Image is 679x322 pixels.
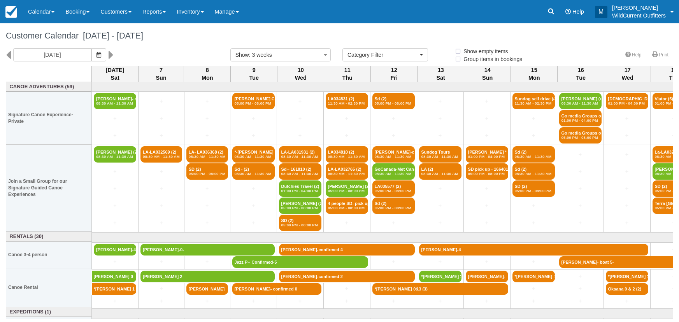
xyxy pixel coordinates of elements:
[279,180,321,197] a: Dutchies Travel (2)01:00 PM - 04:00 PM
[466,297,508,305] a: +
[186,258,228,266] a: +
[512,163,555,180] a: Sd (2)08:30 AM - 11:30 AM
[612,4,666,12] p: [PERSON_NAME]
[328,154,366,159] em: 08:30 AM - 11:30 AM
[140,219,182,227] a: +
[281,206,319,210] em: 05:00 PM - 08:00 PM
[326,285,368,293] a: +
[186,114,228,122] a: +
[419,146,461,163] a: Sundog Tours08:30 AM - 11:30 AM
[96,154,134,159] em: 08:30 AM - 11:30 AM
[559,297,602,305] a: +
[279,114,321,122] a: +
[232,114,275,122] a: +
[279,146,321,163] a: LA-LA031931 (2)08:30 AM - 11:30 AM
[186,283,228,295] a: [PERSON_NAME]
[419,258,461,266] a: +
[454,56,528,61] span: Group items in bookings
[512,146,555,163] a: Sd (2)08:30 AM - 11:30 AM
[372,258,415,266] a: +
[466,219,508,227] a: +
[328,206,366,210] em: 05:00 PM - 08:00 PM
[419,297,461,305] a: +
[140,114,182,122] a: +
[281,189,319,193] em: 01:00 PM - 04:00 PM
[606,271,648,282] a: *[PERSON_NAME] 1
[281,171,319,176] em: 08:30 AM - 11:30 AM
[559,150,602,159] a: +
[326,93,368,109] a: LA034831 (2)11:30 AM - 02:30 PM
[606,131,648,140] a: +
[235,171,272,176] em: 08:30 AM - 11:30 AM
[418,66,464,82] th: 13 Sat
[326,219,368,227] a: +
[371,66,418,82] th: 12 Fri
[466,258,508,266] a: +
[279,198,321,214] a: [PERSON_NAME] (2)05:00 PM - 08:00 PM
[140,297,182,305] a: +
[375,206,412,210] em: 05:00 PM - 08:00 PM
[94,185,136,193] a: +
[94,93,136,109] a: [PERSON_NAME]- confi (4)08:30 AM - 11:30 AM
[419,185,461,193] a: +
[328,101,366,106] em: 11:30 AM - 02:30 PM
[606,150,648,159] a: +
[140,244,275,255] a: [PERSON_NAME]-0-
[184,66,231,82] th: 8 Mon
[140,258,182,266] a: +
[92,66,139,82] th: [DATE] Sat
[559,272,602,280] a: +
[606,185,648,193] a: +
[326,180,368,197] a: [PERSON_NAME] (2)05:00 PM - 08:00 PM
[232,256,368,268] a: Jazz P-- Confirmed-5
[186,202,228,210] a: +
[230,48,331,61] button: Show: 3 weeks
[279,97,321,105] a: +
[606,219,648,227] a: +
[94,131,136,140] a: +
[606,114,648,122] a: +
[232,297,275,305] a: +
[328,189,366,193] em: 05:00 PM - 08:00 PM
[559,185,602,193] a: +
[606,168,648,176] a: +
[8,233,90,240] a: Rentals (30)
[8,83,90,91] a: Canoe Adventures (59)
[232,185,275,193] a: +
[512,202,555,210] a: +
[279,131,321,140] a: +
[328,171,366,176] em: 08:30 AM - 11:30 AM
[466,131,508,140] a: +
[512,180,555,197] a: SD (2)05:00 PM - 08:00 PM
[140,97,182,105] a: +
[94,258,136,266] a: +
[604,66,651,82] th: 17 Wed
[466,202,508,210] a: +
[140,185,182,193] a: +
[279,297,321,305] a: +
[6,241,92,268] th: Canoe 3-4 person
[143,154,180,159] em: 08:30 AM - 11:30 AM
[468,171,506,176] em: 05:00 PM - 08:00 PM
[372,163,415,180] a: GoCanada-Met Canades (2)08:30 AM - 11:30 AM
[558,66,604,82] th: 16 Tue
[94,146,136,163] a: [PERSON_NAME] (2)08:30 AM - 11:30 AM
[608,101,646,106] em: 01:00 PM - 04:00 PM
[279,215,321,231] a: SD (2)05:00 PM - 08:00 PM
[92,283,137,295] a: *[PERSON_NAME] 1
[421,171,459,176] em: 08:30 AM - 11:30 AM
[419,219,461,227] a: +
[512,93,555,109] a: Sundog self drive (4)11:30 AM - 02:30 PM
[281,154,319,159] em: 08:30 AM - 11:30 AM
[279,163,321,180] a: Sd-- 161810 (2)08:30 AM - 11:30 AM
[375,189,412,193] em: 05:00 PM - 08:00 PM
[186,297,228,305] a: +
[232,131,275,140] a: +
[419,97,461,105] a: +
[419,114,461,122] a: +
[512,285,555,293] a: +
[94,297,136,305] a: +
[454,45,513,57] label: Show empty items
[372,283,508,295] a: *[PERSON_NAME] 0&3 (3)
[232,219,275,227] a: +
